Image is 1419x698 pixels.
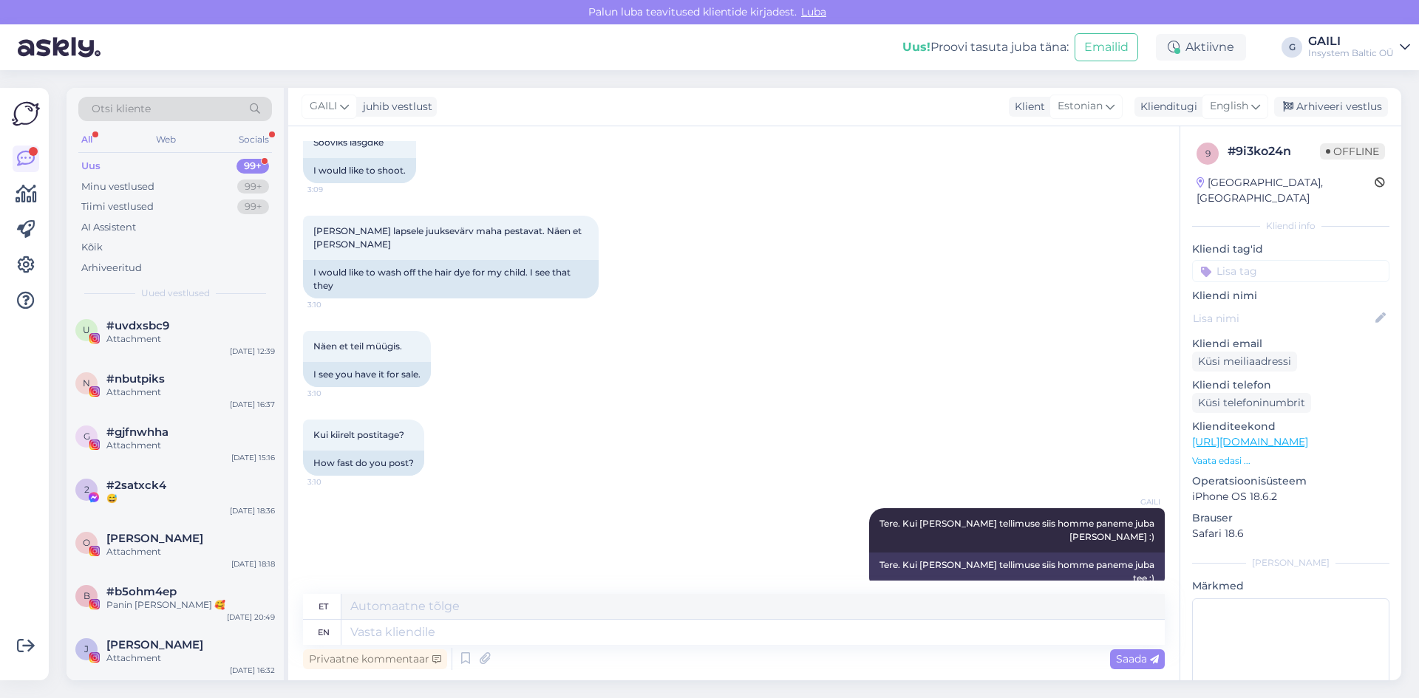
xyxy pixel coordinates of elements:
p: Brauser [1192,510,1389,526]
div: GAILI [1308,35,1394,47]
p: Märkmed [1192,578,1389,594]
div: Panin [PERSON_NAME] 🥰 [106,598,275,612]
span: #nbutpiks [106,372,165,386]
span: English [1210,98,1248,114]
p: Vaata edasi ... [1192,454,1389,468]
span: g [84,431,90,442]
div: juhib vestlust [357,99,432,114]
div: Arhiveeritud [81,261,142,276]
div: et [319,594,328,619]
a: GAILIInsystem Baltic OÜ [1308,35,1410,59]
div: Minu vestlused [81,179,154,194]
span: 9 [1205,148,1211,159]
div: Küsi meiliaadressi [1192,352,1297,372]
span: GAILI [1105,496,1160,507]
div: Küsi telefoninumbrit [1192,393,1311,413]
span: Uued vestlused [141,287,210,300]
a: [URL][DOMAIN_NAME] [1192,435,1308,448]
div: 😅 [106,492,275,505]
p: Operatsioonisüsteem [1192,473,1389,489]
span: Sooviks lasgdke [313,137,384,148]
div: [DATE] 16:32 [230,665,275,676]
div: Arhiveeri vestlus [1274,97,1388,117]
span: GAILI [310,98,337,114]
div: Uus [81,159,101,174]
span: #gjfnwhha [106,425,169,439]
input: Lisa nimi [1193,310,1372,326]
img: Askly Logo [12,100,40,128]
p: Kliendi tag'id [1192,242,1389,257]
div: [DATE] 16:37 [230,399,275,410]
p: Klienditeekond [1192,419,1389,434]
div: Klienditugi [1134,99,1197,114]
div: [DATE] 15:16 [231,452,275,463]
span: Näen et teil müügis. [313,341,402,352]
b: Uus! [902,40,930,54]
div: Socials [236,130,272,149]
div: # 9i3ko24n [1228,143,1320,160]
div: Proovi tasuta juba täna: [902,38,1069,56]
span: Tere. Kui [PERSON_NAME] tellimuse siis homme paneme juba [PERSON_NAME] :) [879,518,1157,542]
div: 99+ [237,199,269,214]
div: 99+ [236,159,269,174]
div: Insystem Baltic OÜ [1308,47,1394,59]
p: Kliendi email [1192,336,1389,352]
span: u [83,324,90,335]
p: iPhone OS 18.6.2 [1192,489,1389,504]
input: Lisa tag [1192,260,1389,282]
div: I would like to shoot. [303,158,416,183]
div: AI Assistent [81,220,136,235]
div: Kliendi info [1192,219,1389,233]
div: I would like to wash off the hair dye for my child. I see that they [303,260,599,298]
div: I see you have it for sale. [303,362,431,387]
div: [DATE] 18:18 [231,558,275,569]
span: 2 [84,484,89,495]
button: Emailid [1075,33,1138,61]
div: Attachment [106,332,275,346]
p: Kliendi telefon [1192,377,1389,393]
div: Klient [1009,99,1045,114]
div: Attachment [106,386,275,399]
span: Janeli Haugas [106,638,203,651]
span: 3:09 [307,184,363,195]
div: [GEOGRAPHIC_DATA], [GEOGRAPHIC_DATA] [1197,175,1375,206]
div: [DATE] 20:49 [227,612,275,623]
span: 3:10 [307,476,363,487]
span: 3:10 [307,299,363,310]
span: О [83,537,90,548]
div: Web [153,130,179,149]
div: [DATE] 18:36 [230,505,275,516]
span: #b5ohm4ep [106,585,177,598]
span: Estonian [1058,98,1103,114]
span: Saada [1116,652,1159,666]
span: Luba [797,5,831,18]
div: Privaatne kommentaar [303,649,447,669]
span: b [84,590,90,601]
span: Otsi kliente [92,101,151,117]
div: Aktiivne [1156,34,1246,61]
div: Kõik [81,240,103,255]
div: en [318,620,330,645]
div: [PERSON_NAME] [1192,556,1389,569]
span: n [83,377,90,389]
span: J [84,643,89,654]
p: Kliendi nimi [1192,288,1389,304]
div: G [1282,37,1302,58]
span: Offline [1320,143,1385,160]
div: All [78,130,95,149]
div: 99+ [237,179,269,194]
span: #uvdxsbc9 [106,319,169,332]
p: Safari 18.6 [1192,526,1389,541]
span: Олеся Егорова [106,532,203,545]
div: [DATE] 12:39 [230,346,275,357]
div: Tere. Kui [PERSON_NAME] tellimuse siis homme paneme juba tee :) [869,552,1165,591]
div: Tiimi vestlused [81,199,154,214]
span: 3:10 [307,388,363,399]
div: Attachment [106,545,275,558]
span: [PERSON_NAME] lapsele juuksevärv maha pestavat. Näen et [PERSON_NAME] [313,225,584,250]
span: #2satxck4 [106,479,166,492]
div: Attachment [106,651,275,665]
span: Kui kiirelt postitage? [313,429,404,440]
div: How fast do you post? [303,451,424,476]
div: Attachment [106,439,275,452]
